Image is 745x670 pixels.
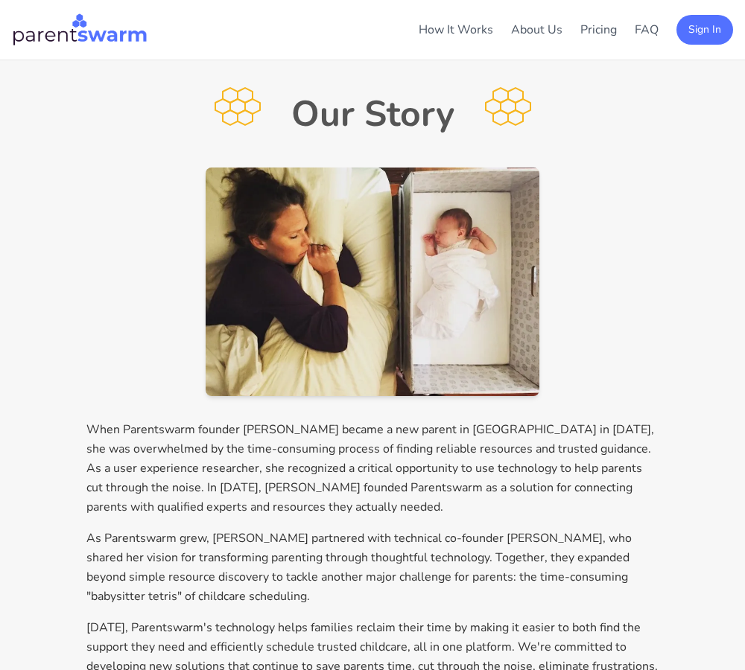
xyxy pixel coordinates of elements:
p: As Parentswarm grew, [PERSON_NAME] partnered with technical co-founder [PERSON_NAME], who shared ... [86,529,659,606]
a: How It Works [419,22,493,38]
img: Parentswarm Logo [12,12,148,48]
button: Sign In [676,15,733,45]
a: FAQ [635,22,659,38]
a: Sign In [676,21,733,37]
h1: Our Story [291,96,454,132]
a: Pricing [580,22,617,38]
img: Parent and baby sleeping peacefully [206,167,539,396]
p: When Parentswarm founder [PERSON_NAME] became a new parent in [GEOGRAPHIC_DATA] in [DATE], she wa... [86,420,659,517]
a: About Us [511,22,562,38]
